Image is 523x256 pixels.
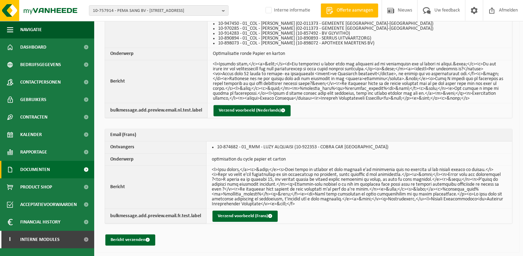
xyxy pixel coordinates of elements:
[20,161,50,178] span: Documenten
[105,209,207,223] th: bulkmessage.add.preview.email.fr.test.label
[218,21,503,26] li: 10-947450 - 01_COL - [PERSON_NAME] (02-011373 - GEMEENTE [GEOGRAPHIC_DATA]-[GEOGRAPHIC_DATA])
[20,73,61,91] span: Contactpersonen
[7,231,13,248] span: I
[218,26,503,31] li: 10-970285 - 01_COL - [PERSON_NAME] (02-011373 - GEMEENTE [GEOGRAPHIC_DATA]-[GEOGRAPHIC_DATA])
[93,6,219,16] span: 10-757914 - PEMA SANG BV - [STREET_ADDRESS]
[218,36,503,41] li: 10-890894 - 01_COL - [PERSON_NAME] (10-890893 - SERRUS UITVAARTZORG)
[218,41,503,46] li: 10-898073 - 01_COL - [PERSON_NAME] (10-898072 - APOTHEEK MAERTENS BV)
[217,145,503,150] li: 10-874682 - 01_RMM - LUZY ALQUAISI (10-922353 - COBRA CAR [GEOGRAPHIC_DATA])
[207,166,512,209] td: <l>Ipsu dolors,</a><c>&adip;</e><s>Doei tempo in utlabor et dolo magnaali e'ad minimvenia quis no...
[208,48,512,60] td: Optimalisatie ronde Papier en karton
[20,21,42,38] span: Navigatie
[208,60,512,103] td: <l>Ipsumdo sitam,</c><a>&elit;</s><d>Eiu temporinci u labor etdo mag aliquaeni ad mi veniamquisn ...
[105,234,155,246] button: Bericht verzenden
[105,48,208,60] th: Onderwerp
[105,103,208,118] th: bulkmessage.add.preview.email.nl.test.label
[105,166,207,209] th: Bericht
[207,154,512,166] td: optimisation du cycle papier et carton
[20,91,46,108] span: Gebruikers
[20,38,46,56] span: Dashboard
[214,105,291,116] button: Verzend voorbeeld (Nederlands)
[89,5,229,16] button: 10-757914 - PEMA SANG BV - [STREET_ADDRESS]
[105,141,207,154] th: Ontvangers
[20,196,77,213] span: Acceptatievoorwaarden
[105,129,512,141] th: Email (Frans)
[20,231,60,248] span: Interne modules
[20,126,42,143] span: Kalender
[218,31,503,36] li: 10-914283 - 01_COL - [PERSON_NAME] (10-857492 - BV GLYVITHO)
[20,108,47,126] span: Contracten
[321,3,378,17] a: Offerte aanvragen
[20,178,52,196] span: Product Shop
[20,56,61,73] span: Bedrijfsgegevens
[264,5,310,16] label: Interne informatie
[335,7,375,14] span: Offerte aanvragen
[20,143,47,161] span: Rapportage
[105,154,207,166] th: Onderwerp
[20,213,60,231] span: Financial History
[105,60,208,103] th: Bericht
[212,211,278,222] button: Verzend voorbeeld (Frans)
